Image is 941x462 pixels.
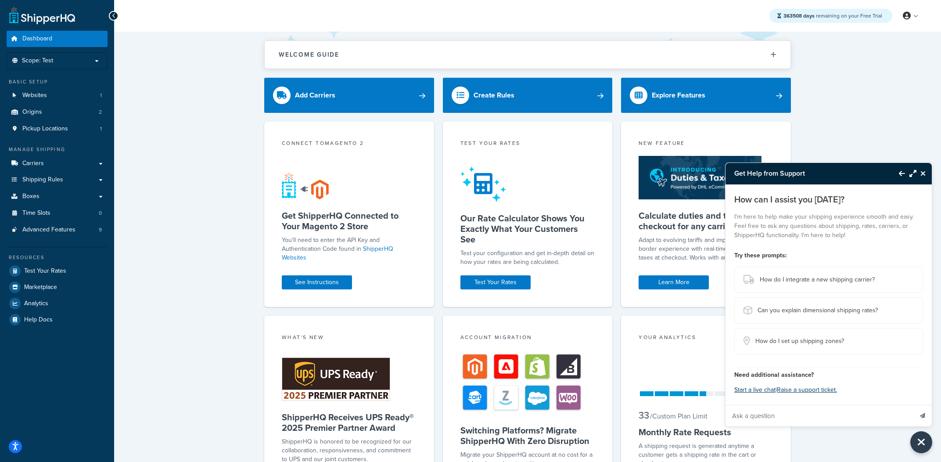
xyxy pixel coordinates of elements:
[460,213,595,245] h5: Our Rate Calculator Shows You Exactly What Your Customers See
[460,425,595,446] h5: Switching Platforms? Migrate ShipperHQ With Zero Disruption
[24,284,57,291] span: Marketplace
[783,12,815,20] strong: 363508 days
[639,210,773,231] h5: Calculate duties and taxes at checkout for any carrier
[734,384,776,396] button: Start a live chat
[734,297,923,324] button: Can you explain dimensional shipping rates?
[22,160,44,167] span: Carriers
[99,209,102,217] span: 0
[777,385,837,394] a: Raise a support ticket.
[22,108,42,116] span: Origins
[22,226,75,234] span: Advanced Features
[460,139,595,149] div: Test your rates
[282,139,417,149] div: Connect to Magento 2
[755,335,844,347] span: How do I set up shipping zones?
[295,89,335,101] div: Add Carriers
[726,163,890,184] h3: Get Help from Support
[99,226,102,234] span: 9
[22,92,47,99] span: Websites
[282,236,417,262] p: You'll need to enter the API Key and Authentication Code found in
[474,89,514,101] div: Create Rules
[7,254,108,261] div: Resources
[24,300,48,307] span: Analytics
[913,405,932,426] button: Send message
[734,267,923,293] button: How do I integrate a new shipping carrier?
[890,163,905,184] button: Back to Resource Center
[22,57,53,65] span: Scope: Test
[783,12,882,20] span: remaining on your Free Trial
[7,222,108,238] a: Advanced Features9
[905,163,916,184] button: Maximize Resource Center
[282,333,417,343] div: What's New
[460,275,531,289] a: Test Your Rates
[760,274,875,286] span: How do I integrate a new shipping carrier?
[758,304,878,317] span: Can you explain dimensional shipping rates?
[7,263,108,279] a: Test Your Rates
[282,210,417,231] h5: Get ShipperHQ Connected to Your Magento 2 Store
[910,431,932,453] button: Close Resource Center
[7,121,108,137] a: Pickup Locations1
[24,267,66,275] span: Test Your Rates
[460,333,595,343] div: Account Migration
[726,405,912,426] input: Ask a question
[22,176,63,184] span: Shipping Rules
[265,41,790,69] button: Welcome Guide
[24,316,53,324] span: Help Docs
[734,328,923,354] button: How do I set up shipping zones?
[734,384,923,396] p: |
[7,87,108,104] li: Websites
[7,279,108,295] a: Marketplace
[7,78,108,86] div: Basic Setup
[7,146,108,153] div: Manage Shipping
[7,205,108,221] a: Time Slots0
[639,427,773,437] h5: Monthly Rate Requests
[650,411,708,421] small: / Custom Plan Limit
[639,333,773,343] div: Your Analytics
[264,78,434,113] a: Add Carriers
[282,172,329,199] img: connect-shq-magento-24cdf84b.svg
[100,92,102,99] span: 1
[7,104,108,120] li: Origins
[7,205,108,221] li: Time Slots
[7,121,108,137] li: Pickup Locations
[7,188,108,205] a: Boxes
[734,212,923,240] p: I'm here to help make your shipping experience smooth and easy. Feel free to ask any questions ab...
[282,244,393,262] a: ShipperHQ Websites
[652,89,705,101] div: Explore Features
[734,193,923,206] p: How can I assist you [DATE]?
[7,104,108,120] a: Origins2
[100,125,102,133] span: 1
[639,236,773,262] p: Adapt to evolving tariffs and improve the cross-border experience with real-time duties and taxes...
[22,209,50,217] span: Time Slots
[639,408,649,422] span: 33
[7,296,108,311] a: Analytics
[7,31,108,47] a: Dashboard
[460,249,595,267] div: Test your configuration and get in-depth detail on how your rates are being calculated.
[621,78,791,113] a: Explore Features
[734,370,923,379] h4: Need additional assistance?
[22,193,40,200] span: Boxes
[282,275,352,289] a: See Instructions
[443,78,613,113] a: Create Rules
[22,125,68,133] span: Pickup Locations
[279,51,339,58] h2: Welcome Guide
[22,35,52,43] span: Dashboard
[282,412,417,433] h5: ShipperHQ Receives UPS Ready® 2025 Premier Partner Award
[7,87,108,104] a: Websites1
[639,139,773,149] div: New Feature
[7,222,108,238] li: Advanced Features
[639,275,709,289] a: Learn More
[916,168,932,179] button: Close Resource Center
[7,172,108,188] a: Shipping Rules
[734,251,923,260] h4: Try these prompts:
[7,312,108,328] a: Help Docs
[99,108,102,116] span: 2
[7,155,108,172] a: Carriers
